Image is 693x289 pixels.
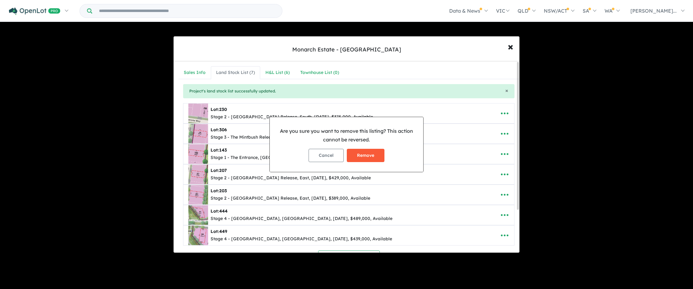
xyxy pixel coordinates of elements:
[9,7,60,15] img: Openlot PRO Logo White
[309,149,344,162] button: Cancel
[630,8,677,14] span: [PERSON_NAME]...
[93,4,281,18] input: Try estate name, suburb, builder or developer
[347,149,384,162] button: Remove
[275,127,418,144] p: Are you sure you want to remove this listing? This action cannot be reversed.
